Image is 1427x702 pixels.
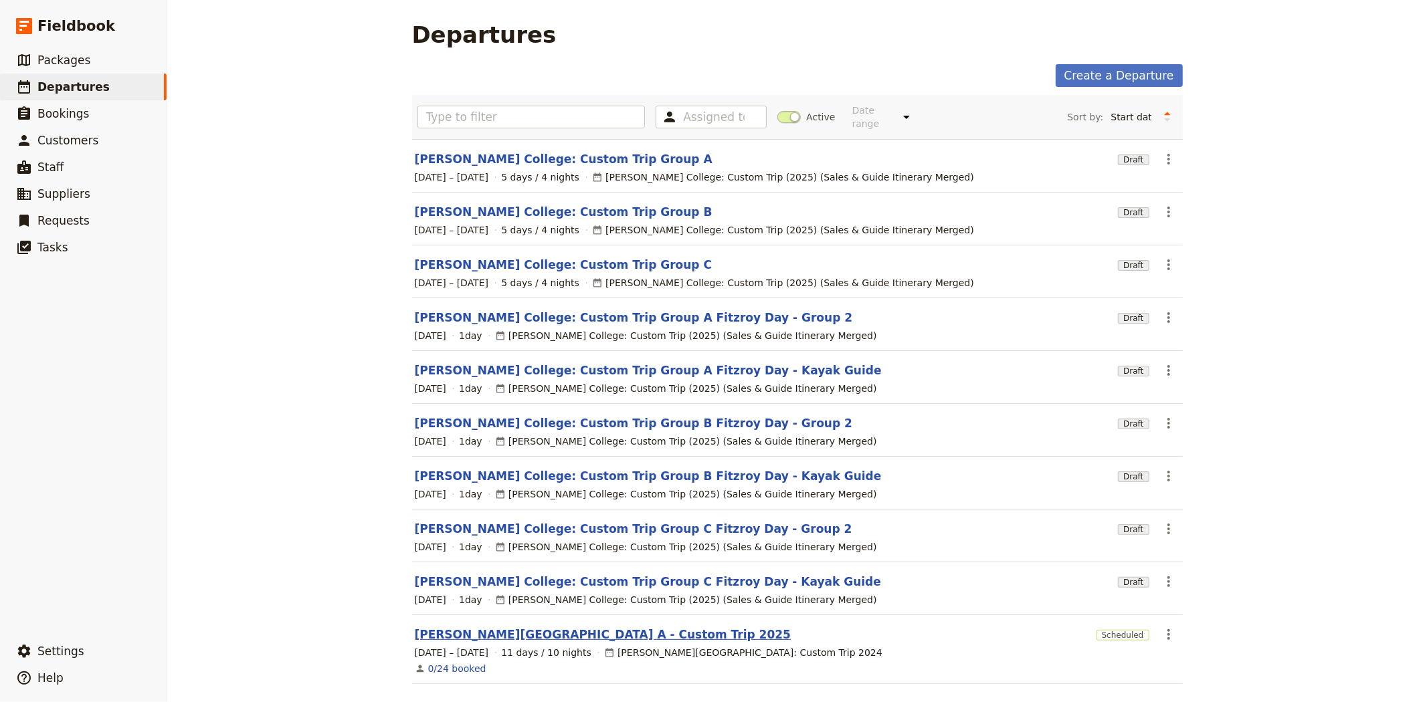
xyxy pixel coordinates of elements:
[415,540,446,554] span: [DATE]
[1118,577,1149,588] span: Draft
[1157,253,1180,276] button: Actions
[415,170,489,184] span: [DATE] – [DATE]
[683,109,745,125] input: Assigned to
[37,187,90,201] span: Suppliers
[1105,107,1157,127] select: Sort by:
[1157,570,1180,593] button: Actions
[37,107,89,120] span: Bookings
[415,310,853,326] a: [PERSON_NAME] College: Custom Trip Group A Fitzroy Day - Group 2
[459,382,482,395] span: 1 day
[1118,154,1149,165] span: Draft
[1056,64,1183,87] a: Create a Departure
[1118,524,1149,535] span: Draft
[495,487,877,501] div: [PERSON_NAME] College: Custom Trip (2025) (Sales & Guide Itinerary Merged)
[37,134,98,147] span: Customers
[459,329,482,342] span: 1 day
[415,382,446,395] span: [DATE]
[1067,110,1103,124] span: Sort by:
[37,160,64,174] span: Staff
[415,362,882,378] a: [PERSON_NAME] College: Custom Trip Group A Fitzroy Day - Kayak Guide
[37,241,68,254] span: Tasks
[1118,471,1149,482] span: Draft
[415,626,791,642] a: [PERSON_NAME][GEOGRAPHIC_DATA] A - Custom Trip 2025
[412,21,557,48] h1: Departures
[1157,517,1180,540] button: Actions
[1157,412,1180,435] button: Actions
[1157,359,1180,382] button: Actions
[459,487,482,501] span: 1 day
[806,110,835,124] span: Active
[1157,465,1180,487] button: Actions
[37,214,90,227] span: Requests
[459,593,482,606] span: 1 day
[415,468,882,484] a: [PERSON_NAME] College: Custom Trip Group B Fitzroy Day - Kayak Guide
[501,276,579,289] span: 5 days / 4 nights
[592,276,974,289] div: [PERSON_NAME] College: Custom Trip (2025) (Sales & Guide Itinerary Merged)
[1157,623,1180,646] button: Actions
[592,223,974,237] div: [PERSON_NAME] College: Custom Trip (2025) (Sales & Guide Itinerary Merged)
[1157,148,1180,170] button: Actions
[415,435,446,448] span: [DATE]
[415,204,712,220] a: [PERSON_NAME] College: Custom Trip Group B
[495,593,877,606] div: [PERSON_NAME] College: Custom Trip (2025) (Sales & Guide Itinerary Merged)
[415,487,446,501] span: [DATE]
[415,151,712,167] a: [PERSON_NAME] College: Custom Trip Group A
[501,646,591,659] span: 11 days / 10 nights
[501,223,579,237] span: 5 days / 4 nights
[415,223,489,237] span: [DATE] – [DATE]
[415,329,446,342] span: [DATE]
[415,257,712,273] a: [PERSON_NAME] College: Custom Trip Group C
[1157,201,1180,223] button: Actions
[417,106,646,128] input: Type to filter
[1118,260,1149,271] span: Draft
[415,593,446,606] span: [DATE]
[1118,419,1149,429] span: Draft
[37,645,84,658] span: Settings
[604,646,882,659] div: [PERSON_NAME][GEOGRAPHIC_DATA]: Custom Trip 2024
[37,53,90,67] span: Packages
[495,540,877,554] div: [PERSON_NAME] College: Custom Trip (2025) (Sales & Guide Itinerary Merged)
[37,80,110,94] span: Departures
[37,671,64,685] span: Help
[1157,306,1180,329] button: Actions
[1097,630,1149,640] span: Scheduled
[495,435,877,448] div: [PERSON_NAME] College: Custom Trip (2025) (Sales & Guide Itinerary Merged)
[415,646,489,659] span: [DATE] – [DATE]
[459,540,482,554] span: 1 day
[1118,366,1149,376] span: Draft
[415,415,853,431] a: [PERSON_NAME] College: Custom Trip Group B Fitzroy Day - Group 2
[1157,107,1177,127] button: Change sort direction
[428,662,486,675] a: View the bookings for this departure
[459,435,482,448] span: 1 day
[415,276,489,289] span: [DATE] – [DATE]
[1118,207,1149,218] span: Draft
[501,170,579,184] span: 5 days / 4 nights
[37,16,115,36] span: Fieldbook
[592,170,974,184] div: [PERSON_NAME] College: Custom Trip (2025) (Sales & Guide Itinerary Merged)
[495,329,877,342] div: [PERSON_NAME] College: Custom Trip (2025) (Sales & Guide Itinerary Merged)
[495,382,877,395] div: [PERSON_NAME] College: Custom Trip (2025) (Sales & Guide Itinerary Merged)
[415,574,882,590] a: [PERSON_NAME] College: Custom Trip Group C Fitzroy Day - Kayak Guide
[1118,313,1149,324] span: Draft
[415,521,852,537] a: [PERSON_NAME] College: Custom Trip Group C Fitzroy Day - Group 2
